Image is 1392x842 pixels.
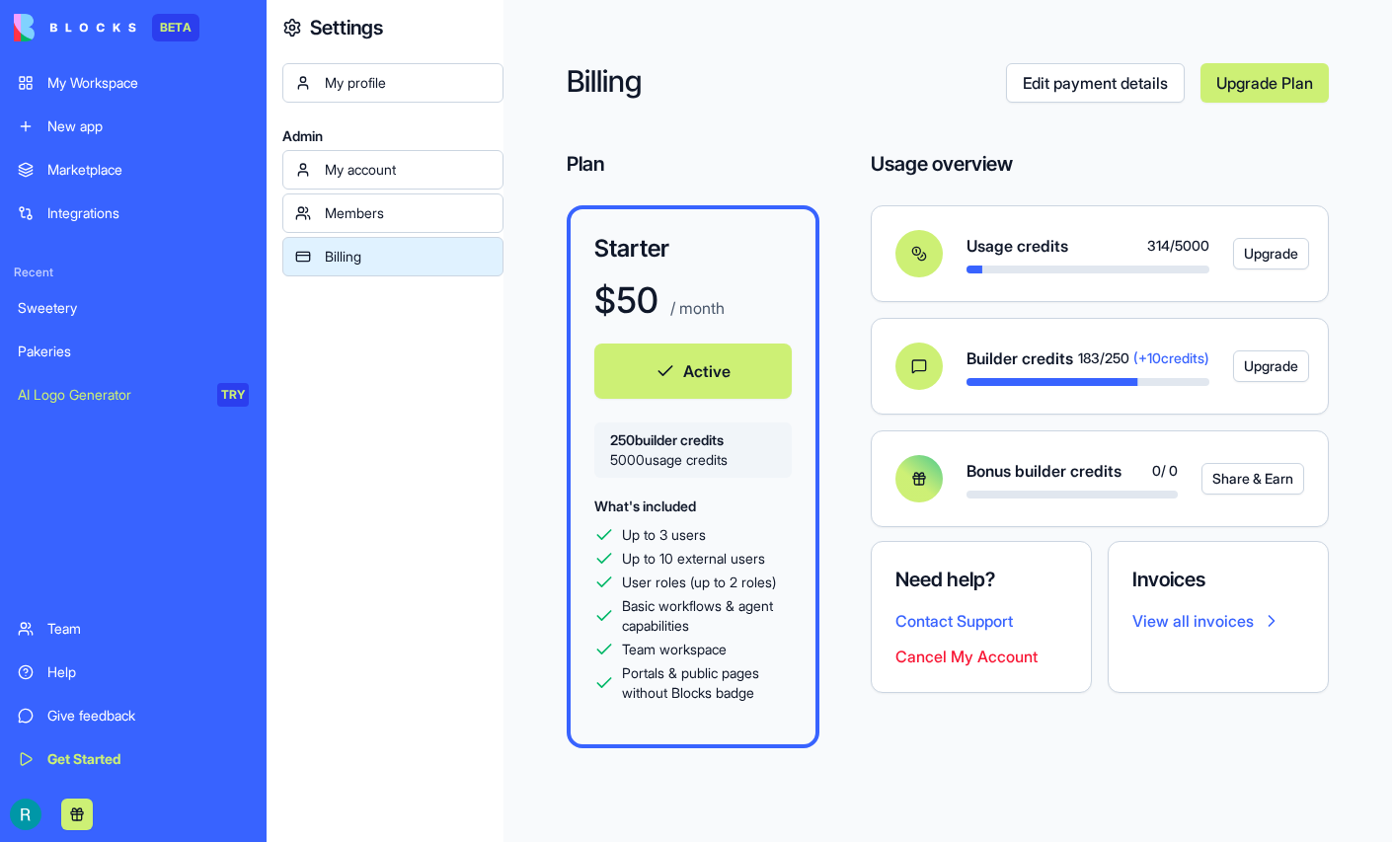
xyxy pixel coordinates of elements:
[310,14,383,41] h4: Settings
[325,73,491,93] div: My profile
[1201,463,1304,495] button: Share & Earn
[6,375,261,415] a: AI Logo GeneratorTRY
[622,549,765,569] span: Up to 10 external users
[6,63,261,103] a: My Workspace
[594,233,792,265] h3: Starter
[282,150,503,190] a: My account
[6,696,261,735] a: Give feedback
[47,749,249,769] div: Get Started
[47,706,249,726] div: Give feedback
[1233,350,1280,382] a: Upgrade
[282,237,503,276] a: Billing
[622,640,727,659] span: Team workspace
[325,247,491,267] div: Billing
[967,234,1068,258] span: Usage credits
[325,160,491,180] div: My account
[6,107,261,146] a: New app
[895,566,1067,593] h4: Need help?
[6,609,261,649] a: Team
[622,663,792,703] span: Portals & public pages without Blocks badge
[282,126,503,146] span: Admin
[622,573,776,592] span: User roles (up to 2 roles)
[1152,461,1178,481] span: 0 / 0
[6,150,261,190] a: Marketplace
[1132,609,1304,633] a: View all invoices
[594,498,696,514] span: What's included
[1006,63,1185,103] a: Edit payment details
[567,150,819,178] h4: Plan
[610,450,776,470] span: 5000 usage credits
[1132,566,1304,593] h4: Invoices
[610,430,776,450] span: 250 builder credits
[895,609,1013,633] button: Contact Support
[967,346,1073,370] span: Builder credits
[47,116,249,136] div: New app
[1133,348,1209,368] span: (+ 10 credits)
[6,288,261,328] a: Sweetery
[325,203,491,223] div: Members
[47,160,249,180] div: Marketplace
[622,596,792,636] span: Basic workflows & agent capabilities
[1200,63,1329,103] a: Upgrade Plan
[152,14,199,41] div: BETA
[47,73,249,93] div: My Workspace
[895,645,1038,668] button: Cancel My Account
[1233,238,1280,269] a: Upgrade
[6,332,261,371] a: Pakeries
[6,739,261,779] a: Get Started
[6,652,261,692] a: Help
[622,525,706,545] span: Up to 3 users
[282,193,503,233] a: Members
[18,298,249,318] div: Sweetery
[282,63,503,103] a: My profile
[6,265,261,280] span: Recent
[18,385,203,405] div: AI Logo Generator
[6,193,261,233] a: Integrations
[1147,236,1209,256] span: 314 / 5000
[1233,350,1309,382] button: Upgrade
[594,344,792,399] button: Active
[567,63,1006,103] h2: Billing
[1233,238,1309,269] button: Upgrade
[567,205,819,748] a: Starter$50 / monthActive250builder credits5000usage creditsWhat's includedUp to 3 usersUp to 10 e...
[14,14,136,41] img: logo
[871,150,1013,178] h4: Usage overview
[47,662,249,682] div: Help
[14,14,199,41] a: BETA
[217,383,249,407] div: TRY
[666,296,725,320] p: / month
[594,280,658,320] h1: $ 50
[10,799,41,830] img: ACg8ocIQaqk-1tPQtzwxiZ7ZlP6dcFgbwUZ5nqaBNAw22a2oECoLioo=s96-c
[967,459,1121,483] span: Bonus builder credits
[1078,348,1129,368] span: 183 / 250
[47,203,249,223] div: Integrations
[47,619,249,639] div: Team
[18,342,249,361] div: Pakeries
